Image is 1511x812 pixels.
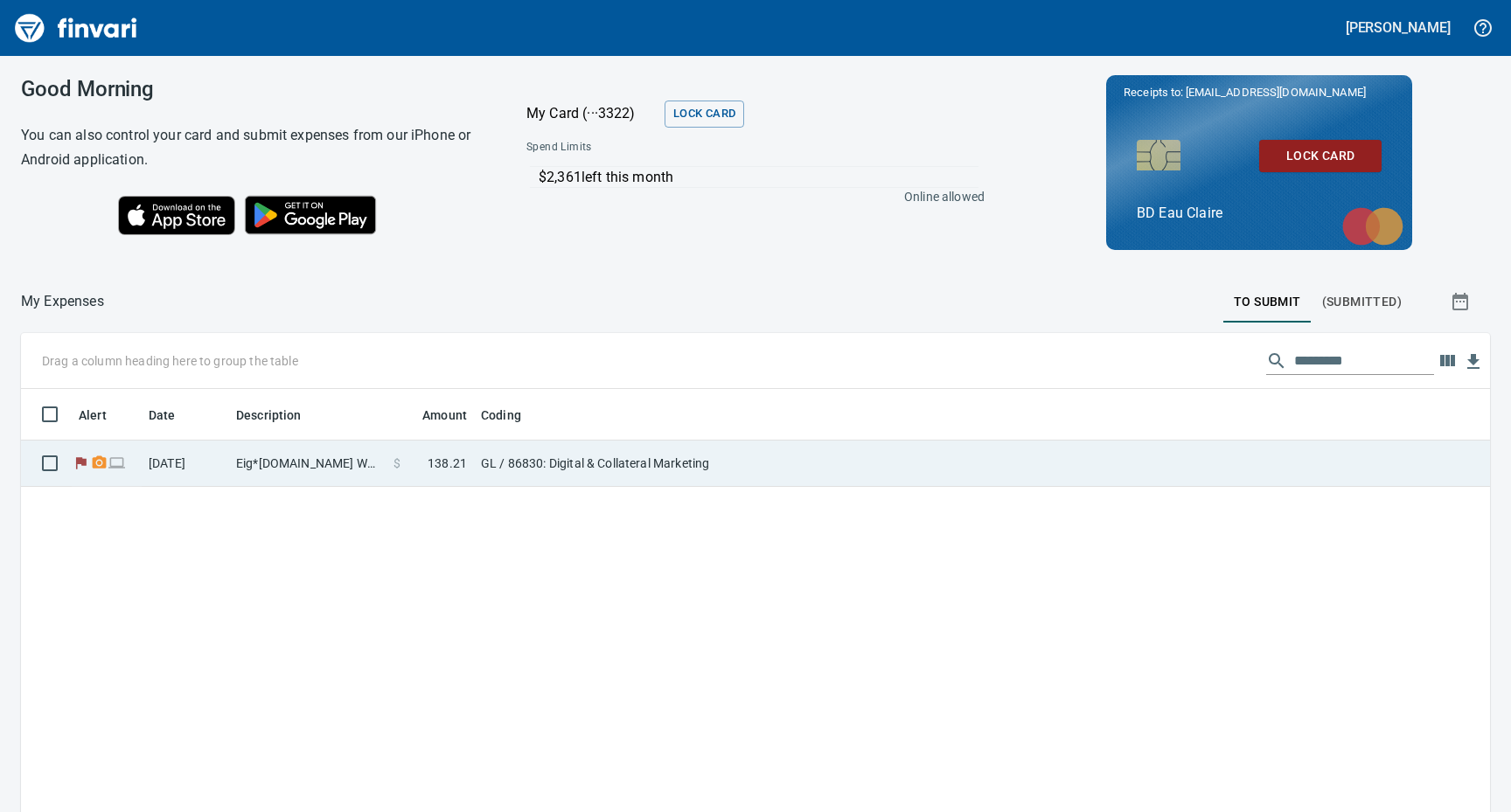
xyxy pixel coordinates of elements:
button: Choose columns to display [1434,348,1460,374]
span: Coding [481,405,521,426]
td: Eig*[DOMAIN_NAME] Waltham MA [229,441,386,487]
button: Show transactions within a particular date range [1434,281,1490,323]
span: Amount [422,405,467,426]
span: Date [149,405,198,426]
span: 138.21 [428,455,467,472]
td: GL / 86830: Digital & Collateral Marketing [474,441,911,487]
span: Coding [481,405,544,426]
button: Lock Card [665,101,744,128]
span: Amount [400,405,467,426]
p: $2,361 left this month [539,167,978,188]
img: Finvari [10,7,142,49]
td: [DATE] [142,441,229,487]
h6: You can also control your card and submit expenses from our iPhone or Android application. [21,123,483,172]
span: Alert [79,405,107,426]
h3: Good Morning [21,77,483,101]
p: Receipts to: [1124,84,1395,101]
span: Date [149,405,176,426]
span: To Submit [1234,291,1301,313]
span: Flagged [72,457,90,468]
img: Download on the App Store [118,196,235,235]
span: Description [236,405,324,426]
span: Description [236,405,302,426]
button: [PERSON_NAME] [1341,14,1455,41]
p: My Card (···3322) [526,103,658,124]
p: My Expenses [21,291,104,312]
span: Lock Card [673,104,735,124]
h5: [PERSON_NAME] [1346,18,1451,37]
img: mastercard.svg [1333,198,1412,254]
img: Get it on Google Play [235,186,386,244]
span: [EMAIL_ADDRESS][DOMAIN_NAME] [1184,84,1368,101]
span: Lock Card [1273,145,1368,167]
span: Spend Limits [526,139,786,156]
span: Alert [79,405,129,426]
span: $ [393,455,400,472]
span: Online transaction [108,457,127,468]
span: (Submitted) [1322,291,1402,313]
button: Lock Card [1259,140,1382,172]
p: BD Eau Claire [1137,203,1382,224]
p: Drag a column heading here to group the table [42,352,298,370]
span: Receipt Required [90,457,108,468]
nav: breadcrumb [21,291,104,312]
button: Download Table [1460,349,1487,375]
p: Online allowed [512,188,985,205]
